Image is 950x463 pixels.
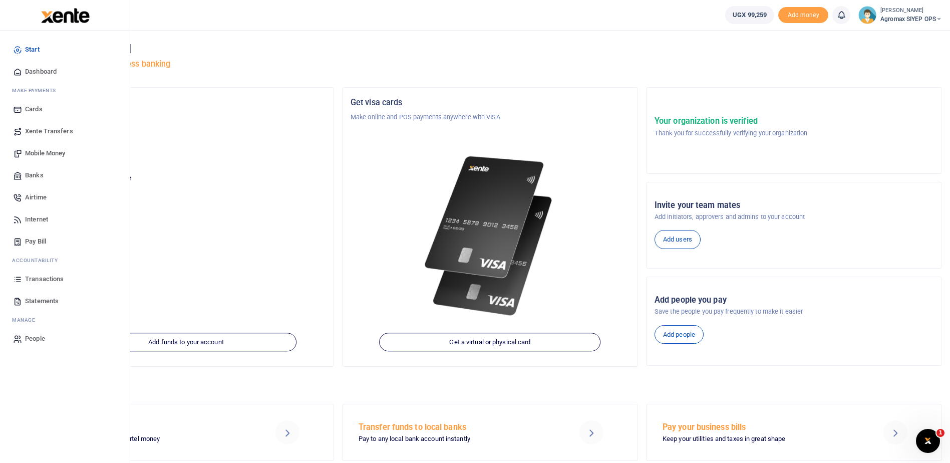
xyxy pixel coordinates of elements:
[8,253,122,268] li: Ac
[47,173,326,183] p: Your current account balance
[733,10,767,20] span: UGX 99,259
[47,98,326,108] h5: Organization
[380,333,601,352] a: Get a virtual or physical card
[8,312,122,328] li: M
[8,186,122,208] a: Airtime
[41,8,90,23] img: logo-large
[8,120,122,142] a: Xente Transfers
[25,192,47,202] span: Airtime
[38,404,334,461] a: Send Mobile Money MTN mobile money and Airtel money
[38,43,942,54] h4: Hello [PERSON_NAME]
[25,170,44,180] span: Banks
[25,45,40,55] span: Start
[47,186,326,196] h5: UGX 99,259
[17,316,36,324] span: anage
[47,151,326,161] p: Agromax SIYEP OPS
[880,7,942,15] small: [PERSON_NAME]
[342,404,638,461] a: Transfer funds to local banks Pay to any local bank account instantly
[351,112,629,122] p: Make online and POS payments anywhere with VISA
[655,325,704,344] a: Add people
[47,112,326,122] p: AGROMAX U LIMITED
[8,164,122,186] a: Banks
[8,328,122,350] a: People
[25,274,64,284] span: Transactions
[655,116,807,126] h5: Your organization is verified
[858,6,942,24] a: profile-user [PERSON_NAME] Agromax SIYEP OPS
[721,6,778,24] li: Wallet ballance
[359,434,554,444] p: Pay to any local bank account instantly
[8,83,122,98] li: M
[8,39,122,61] a: Start
[8,268,122,290] a: Transactions
[420,146,559,326] img: xente-_physical_cards.png
[880,15,942,24] span: Agromax SIYEP OPS
[359,422,554,432] h5: Transfer funds to local banks
[20,257,58,264] span: countability
[778,7,828,24] span: Add money
[778,11,828,18] a: Add money
[55,422,250,432] h5: Send Mobile Money
[936,429,944,437] span: 1
[40,11,90,19] a: logo-small logo-large logo-large
[663,422,858,432] h5: Pay your business bills
[646,404,942,461] a: Pay your business bills Keep your utilities and taxes in great shape
[655,295,933,305] h5: Add people you pay
[25,104,43,114] span: Cards
[25,237,46,247] span: Pay Bill
[655,128,807,138] p: Thank you for successfully verifying your organization
[655,230,701,249] a: Add users
[351,98,629,108] h5: Get visa cards
[25,126,73,136] span: Xente Transfers
[38,380,942,391] h4: Make a transaction
[8,61,122,83] a: Dashboard
[655,307,933,317] p: Save the people you pay frequently to make it easier
[725,6,774,24] a: UGX 99,259
[25,67,57,77] span: Dashboard
[916,429,940,453] iframe: Intercom live chat
[25,296,59,306] span: Statements
[655,212,933,222] p: Add initiators, approvers and admins to your account
[76,333,297,352] a: Add funds to your account
[17,87,56,94] span: ake Payments
[655,200,933,210] h5: Invite your team mates
[8,230,122,253] a: Pay Bill
[778,7,828,24] li: Toup your wallet
[8,98,122,120] a: Cards
[25,214,48,224] span: Internet
[858,6,876,24] img: profile-user
[38,59,942,69] h5: Welcome to better business banking
[8,142,122,164] a: Mobile Money
[8,290,122,312] a: Statements
[55,434,250,444] p: MTN mobile money and Airtel money
[47,136,326,146] h5: Account
[25,148,65,158] span: Mobile Money
[663,434,858,444] p: Keep your utilities and taxes in great shape
[8,208,122,230] a: Internet
[25,334,45,344] span: People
